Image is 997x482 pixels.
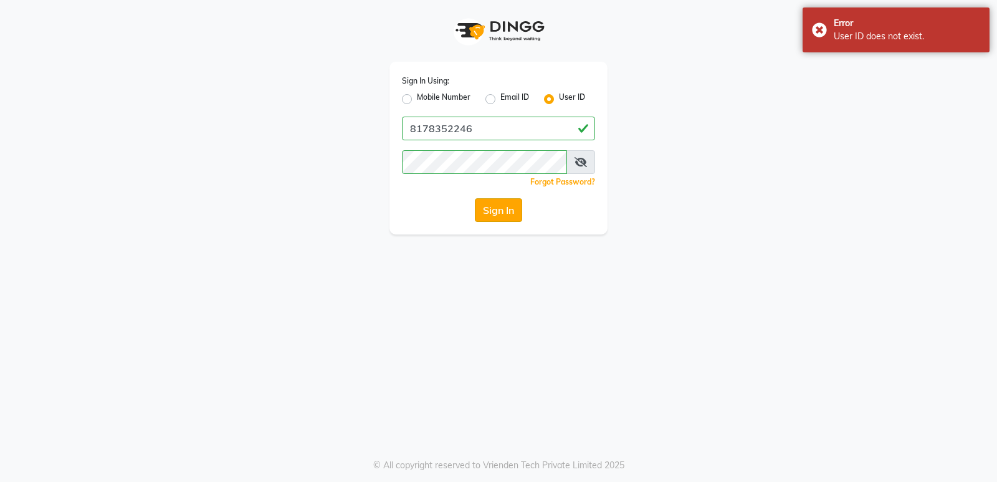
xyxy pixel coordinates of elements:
[559,92,585,107] label: User ID
[402,117,595,140] input: Username
[417,92,470,107] label: Mobile Number
[449,12,548,49] img: logo1.svg
[834,30,980,43] div: User ID does not exist.
[475,198,522,222] button: Sign In
[530,177,595,186] a: Forgot Password?
[402,75,449,87] label: Sign In Using:
[402,150,567,174] input: Username
[834,17,980,30] div: Error
[500,92,529,107] label: Email ID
